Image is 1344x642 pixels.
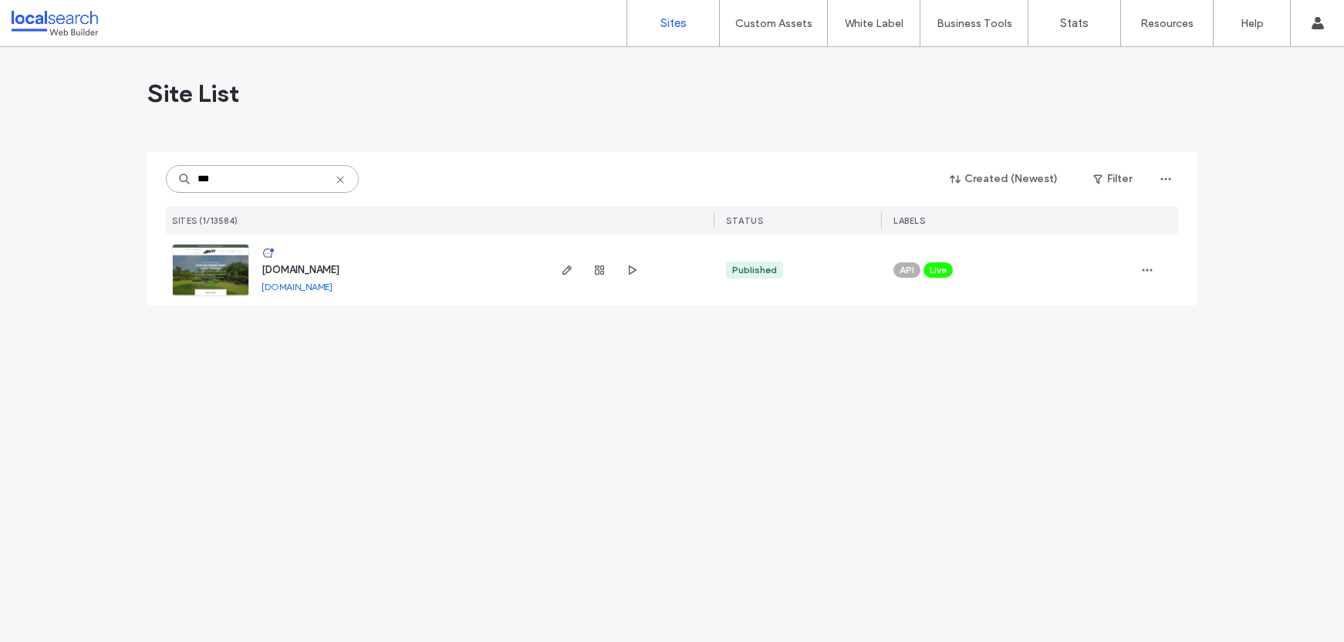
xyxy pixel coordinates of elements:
button: Created (Newest) [937,167,1072,191]
span: STATUS [726,215,763,226]
label: Stats [1060,16,1089,30]
span: API [900,263,914,277]
a: [DOMAIN_NAME] [262,264,339,275]
label: White Label [845,17,903,30]
label: Help [1241,17,1264,30]
span: SITES (1/13584) [172,215,238,226]
span: Site List [147,78,239,109]
label: Business Tools [937,17,1012,30]
a: [DOMAIN_NAME] [262,281,333,292]
span: Live [930,263,947,277]
span: LABELS [893,215,925,226]
div: Published [732,263,777,277]
label: Sites [660,16,687,30]
label: Resources [1140,17,1194,30]
button: Filter [1078,167,1147,191]
label: Custom Assets [735,17,812,30]
span: Help [35,11,67,25]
